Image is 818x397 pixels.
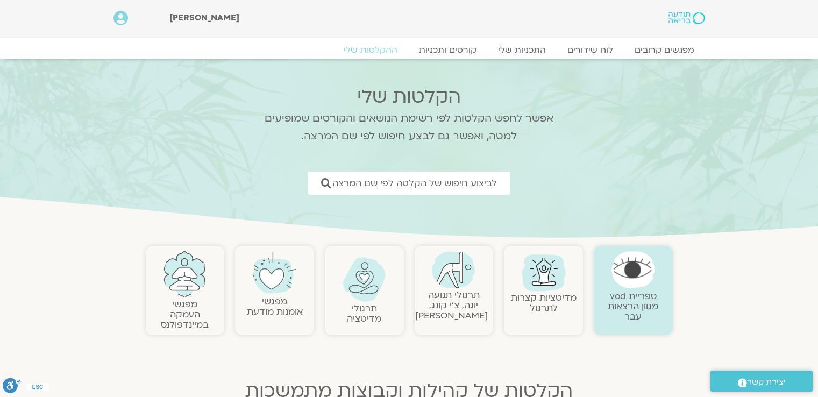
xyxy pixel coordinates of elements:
a: לוח שידורים [557,45,624,55]
a: יצירת קשר [710,371,813,392]
p: אפשר לחפש הקלטות לפי רשימת הנושאים והקורסים שמופיעים למטה, ואפשר גם לבצע חיפוש לפי שם המרצה. [251,110,568,145]
a: מדיטציות קצרות לתרגול [511,292,577,314]
a: לביצוע חיפוש של הקלטה לפי שם המרצה [308,172,510,195]
a: התכניות שלי [487,45,557,55]
a: תרגולימדיטציה [347,302,381,325]
a: ההקלטות שלי [333,45,408,55]
a: קורסים ותכניות [408,45,487,55]
a: תרגולי תנועהיוגה, צ׳י קונג, [PERSON_NAME] [415,289,488,322]
a: ספריית vodמגוון הרצאות עבר [608,290,658,323]
a: מפגשיהעמקה במיינדפולנס [161,298,209,331]
span: [PERSON_NAME] [169,12,239,24]
h2: הקלטות שלי [251,86,568,108]
span: יצירת קשר [747,375,786,389]
a: מפגשיאומנות מודעת [247,295,303,318]
nav: Menu [113,45,705,55]
span: לביצוע חיפוש של הקלטה לפי שם המרצה [332,178,497,188]
a: מפגשים קרובים [624,45,705,55]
